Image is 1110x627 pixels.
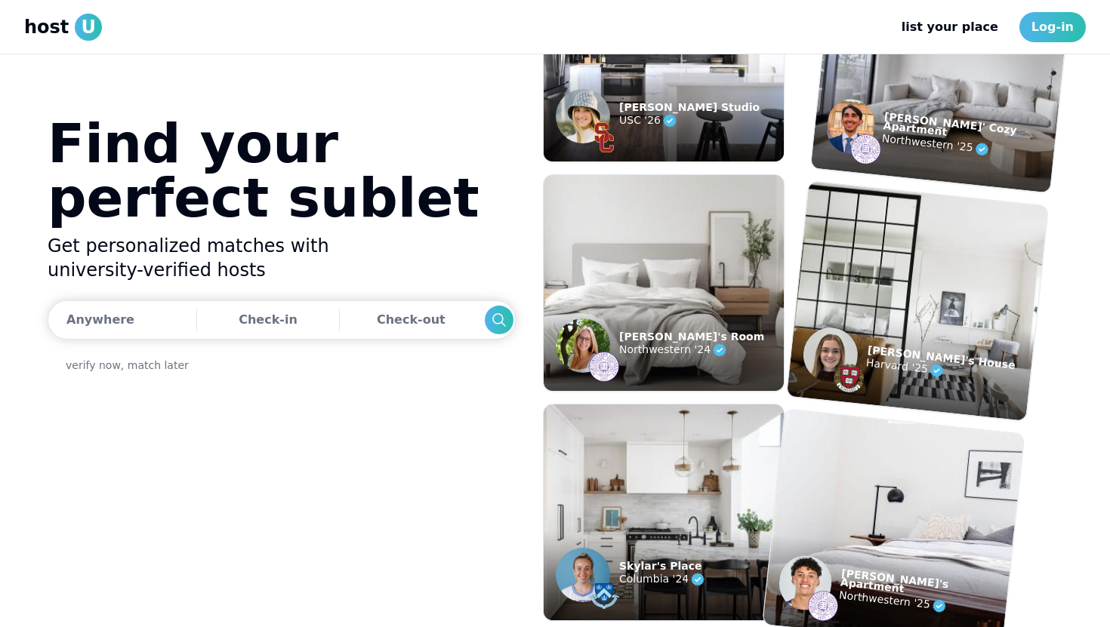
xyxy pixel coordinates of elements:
[66,305,134,335] div: Anywhere
[544,175,784,391] img: example listing
[48,234,516,282] h2: Get personalized matches with university-verified hosts
[556,548,610,602] img: example listing host
[556,318,610,373] img: example listing host
[865,354,1015,387] p: Harvard '25
[619,103,760,112] p: [PERSON_NAME] Studio
[239,305,298,335] div: Check-in
[619,561,707,570] p: Skylar's Place
[849,133,882,166] img: example listing host
[619,341,764,359] p: Northwestern '24
[890,12,1010,42] a: list your place
[66,358,189,373] a: verify now, match later
[48,116,479,225] h1: Find your perfect sublet
[787,181,1048,421] img: example listing
[881,130,1054,166] p: Northwestern '25
[485,306,513,334] div: Search
[838,586,1007,622] p: Northwestern '25
[806,589,840,622] img: example listing host
[619,112,760,130] p: USC '26
[619,570,707,589] p: Columbia '24
[840,568,1009,604] p: [PERSON_NAME]'s Apartment
[777,553,834,613] img: example listing host
[24,15,69,39] span: host
[833,361,866,395] img: example listing host
[24,14,102,41] a: hostU
[1019,12,1086,42] a: Log-in
[867,345,1016,370] p: [PERSON_NAME]'s House
[589,581,619,611] img: example listing host
[619,332,764,341] p: [PERSON_NAME]'s Room
[883,112,1056,148] p: [PERSON_NAME]' Cozy Apartment
[48,300,516,340] button: AnywhereCheck-inCheck-outSearch
[589,122,619,152] img: example listing host
[800,325,860,385] img: example listing host
[544,404,784,620] img: example listing
[556,89,610,143] img: example listing host
[75,14,102,41] span: U
[589,352,619,382] img: example listing host
[825,97,877,155] img: example listing host
[377,305,446,335] div: Check-out
[890,12,1086,42] nav: Main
